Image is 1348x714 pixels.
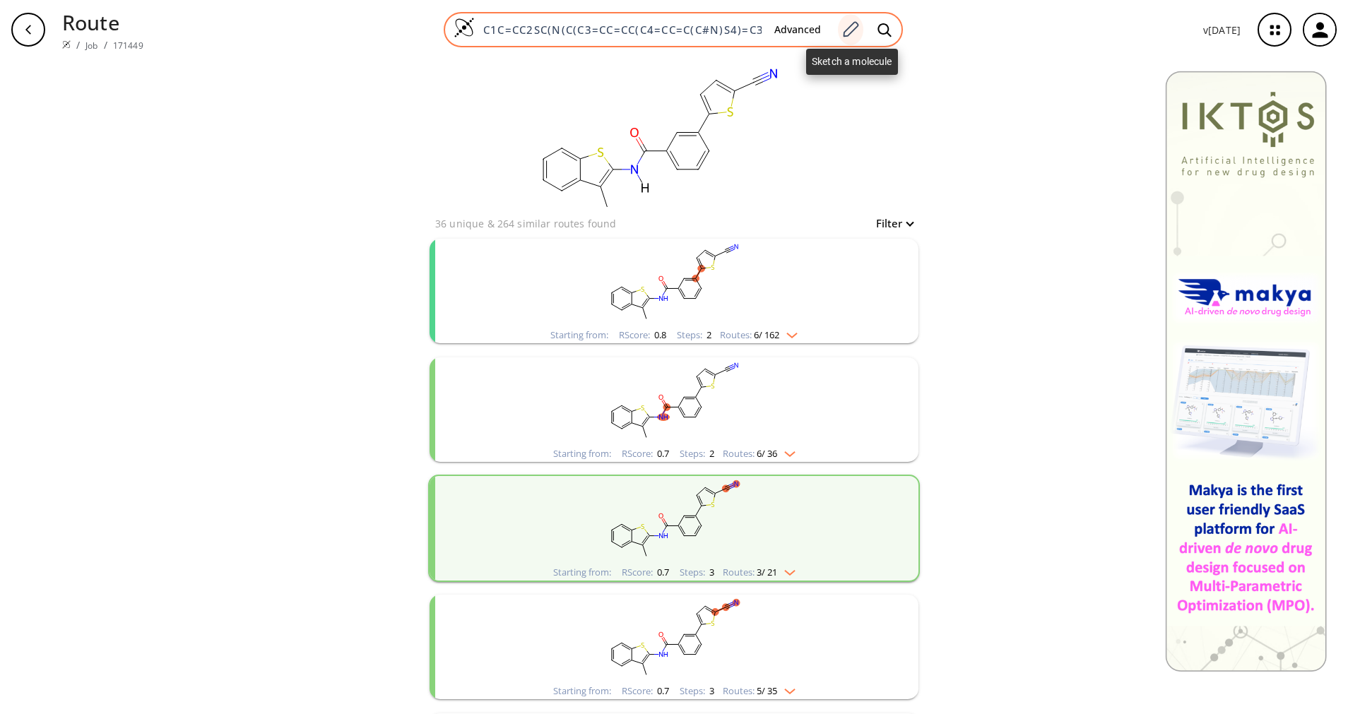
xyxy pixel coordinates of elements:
[475,23,763,37] input: Enter SMILES
[553,568,611,577] div: Starting from:
[677,331,711,340] div: Steps :
[707,447,714,460] span: 2
[490,357,858,446] svg: Cc1c(NC(=O)c2cccc(-c3ccc(C#N)s3)c2)sc2ccccc12
[104,37,107,52] li: /
[723,449,796,458] div: Routes:
[757,686,777,696] span: 5 / 35
[113,40,143,52] a: 171449
[85,40,97,52] a: Job
[754,331,779,340] span: 6 / 162
[723,686,796,696] div: Routes:
[680,686,714,696] div: Steps :
[777,446,796,457] img: Down
[550,331,608,340] div: Starting from:
[806,49,898,75] div: Sketch a molecule
[62,40,71,49] img: Spaya logo
[62,7,143,37] p: Route
[622,568,669,577] div: RScore :
[720,331,798,340] div: Routes:
[655,684,669,697] span: 0.7
[707,684,714,697] span: 3
[680,568,714,577] div: Steps :
[655,447,669,460] span: 0.7
[777,564,796,576] img: Down
[704,328,711,341] span: 2
[1165,71,1327,672] img: Banner
[435,216,616,231] p: 36 unique & 264 similar routes found
[622,686,669,696] div: RScore :
[490,476,858,564] svg: Cc1c(NC(=O)c2cccc(-c3ccc(C#N)s3)c2)sc2ccccc12
[777,683,796,694] img: Down
[490,239,858,327] svg: Cc1c(NC(=O)c2cccc(-c3ccc(C#N)s3)c2)sc2ccccc12
[680,449,714,458] div: Steps :
[619,331,666,340] div: RScore :
[517,59,800,215] svg: C1C=CC2SC(N(C(C3=CC=CC(C4=CC=C(C#N)S4)=C3)=O)[H])=C(C)C=2C=1
[779,327,798,338] img: Down
[490,595,858,683] svg: Cc1c(NC(=O)c2cccc(-c3ccc(C#N)s3)c2)sc2ccccc12
[553,686,611,696] div: Starting from:
[655,566,669,578] span: 0.7
[652,328,666,341] span: 0.8
[757,449,777,458] span: 6 / 36
[622,449,669,458] div: RScore :
[553,449,611,458] div: Starting from:
[763,17,832,43] button: Advanced
[76,37,80,52] li: /
[757,568,777,577] span: 3 / 21
[454,17,475,38] img: Logo Spaya
[723,568,796,577] div: Routes:
[1203,23,1241,37] p: v [DATE]
[868,218,913,229] button: Filter
[707,566,714,578] span: 3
